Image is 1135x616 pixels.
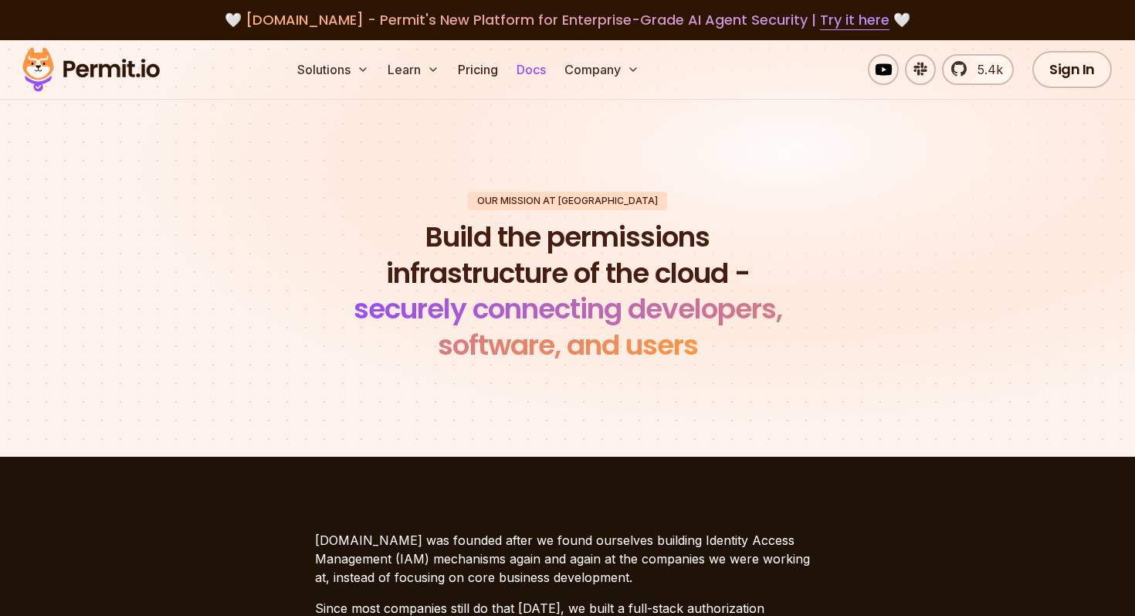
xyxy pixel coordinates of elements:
[354,289,782,365] span: securely connecting developers, software, and users
[820,10,889,30] a: Try it here
[37,9,1098,31] div: 🤍 🤍
[291,54,375,85] button: Solutions
[246,10,889,29] span: [DOMAIN_NAME] - Permit's New Platform for Enterprise-Grade AI Agent Security |
[510,54,552,85] a: Docs
[968,60,1003,79] span: 5.4k
[315,531,820,587] p: [DOMAIN_NAME] was founded after we found ourselves building Identity Access Management (IAM) mech...
[468,192,667,210] div: Our mission at [GEOGRAPHIC_DATA]
[452,54,504,85] a: Pricing
[15,43,167,96] img: Permit logo
[942,54,1014,85] a: 5.4k
[558,54,645,85] button: Company
[332,220,803,364] h1: Build the permissions infrastructure of the cloud -
[381,54,446,85] button: Learn
[1032,51,1112,88] a: Sign In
